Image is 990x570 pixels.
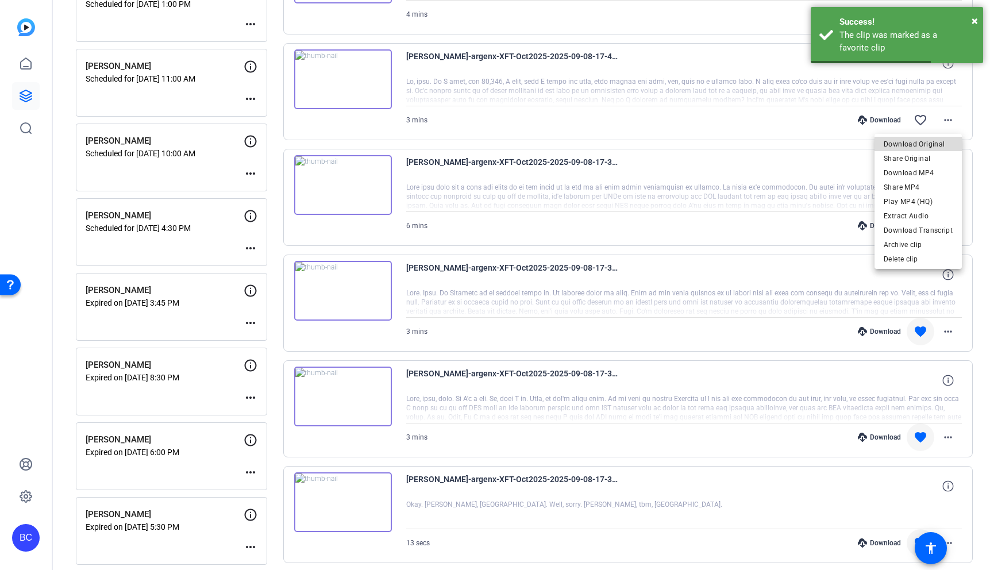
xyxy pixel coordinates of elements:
span: Delete clip [884,252,953,266]
span: Archive clip [884,238,953,252]
span: Extract Audio [884,209,953,223]
span: Play MP4 (HQ) [884,195,953,209]
button: Close [972,12,978,29]
span: Download Transcript [884,224,953,237]
span: Download Original [884,137,953,151]
span: × [972,14,978,28]
div: The clip was marked as a favorite clip [839,29,974,55]
span: Share Original [884,152,953,165]
span: Download MP4 [884,166,953,180]
span: Share MP4 [884,180,953,194]
div: Success! [839,16,974,29]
